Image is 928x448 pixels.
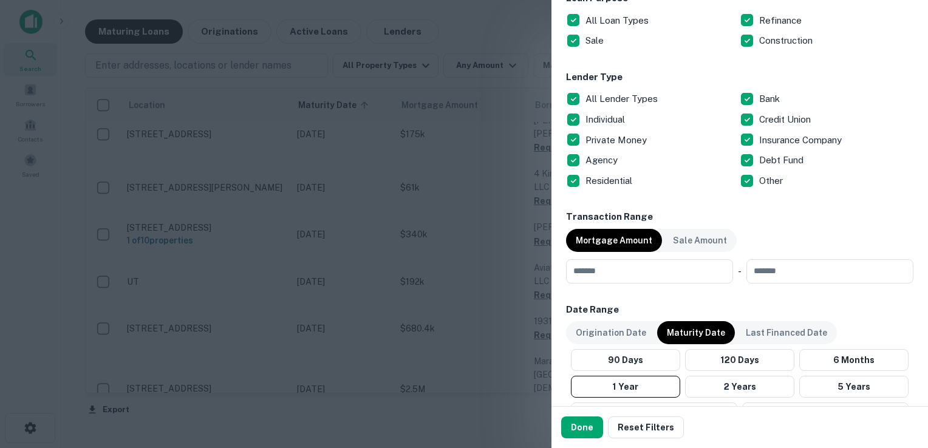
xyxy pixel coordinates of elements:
p: Credit Union [759,112,813,127]
p: Sale Amount [673,234,727,247]
h6: Lender Type [566,70,913,84]
button: 6 Months [799,349,909,371]
button: 120 Days [685,349,794,371]
button: Custom [742,402,909,424]
p: Sale [585,33,606,48]
p: All Lender Types [585,92,660,106]
p: Maturity Date [667,326,725,339]
p: Individual [585,112,627,127]
p: All Loan Types [585,13,651,28]
p: Debt Fund [759,153,806,168]
button: All Time [571,402,737,424]
p: Refinance [759,13,804,28]
p: Construction [759,33,815,48]
p: Insurance Company [759,133,844,148]
button: Reset Filters [608,416,684,438]
h6: Date Range [566,303,913,317]
button: 2 Years [685,376,794,398]
p: Origination Date [576,326,646,339]
button: 1 Year [571,376,680,398]
button: 5 Years [799,376,909,398]
p: Private Money [585,133,649,148]
p: Other [759,174,785,188]
p: Residential [585,174,635,188]
p: Bank [759,92,782,106]
p: Mortgage Amount [576,234,652,247]
button: 90 Days [571,349,680,371]
div: - [738,259,742,283]
h6: Transaction Range [566,210,913,224]
p: Last Financed Date [746,326,827,339]
p: Agency [585,153,620,168]
iframe: Chat Widget [867,351,928,409]
button: Done [561,416,603,438]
